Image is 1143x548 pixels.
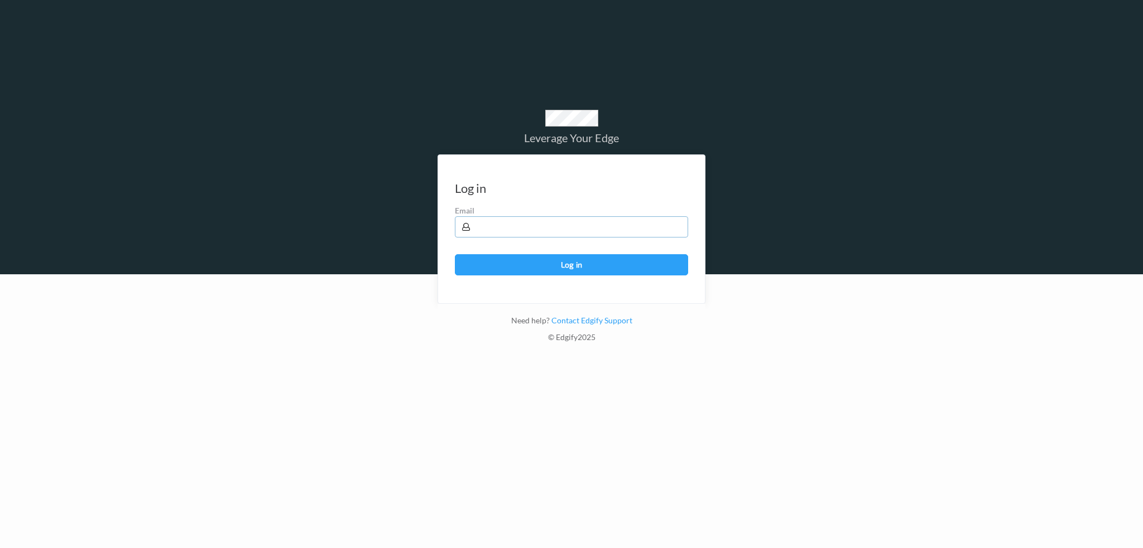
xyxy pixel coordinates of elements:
[455,205,688,216] label: Email
[455,183,486,194] div: Log in
[438,332,705,348] div: © Edgify 2025
[550,316,632,325] a: Contact Edgify Support
[438,132,705,143] div: Leverage Your Edge
[455,254,688,275] button: Log in
[438,315,705,332] div: Need help?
